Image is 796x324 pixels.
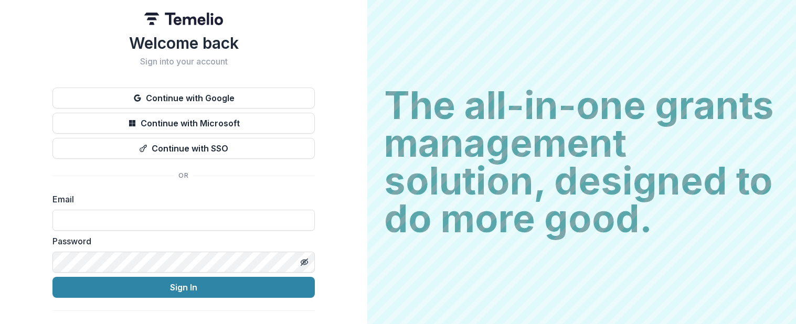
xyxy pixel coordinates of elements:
[296,254,313,271] button: Toggle password visibility
[52,57,315,67] h2: Sign into your account
[52,113,315,134] button: Continue with Microsoft
[52,193,309,206] label: Email
[52,34,315,52] h1: Welcome back
[52,138,315,159] button: Continue with SSO
[52,277,315,298] button: Sign In
[144,13,223,25] img: Temelio
[52,88,315,109] button: Continue with Google
[52,235,309,247] label: Password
